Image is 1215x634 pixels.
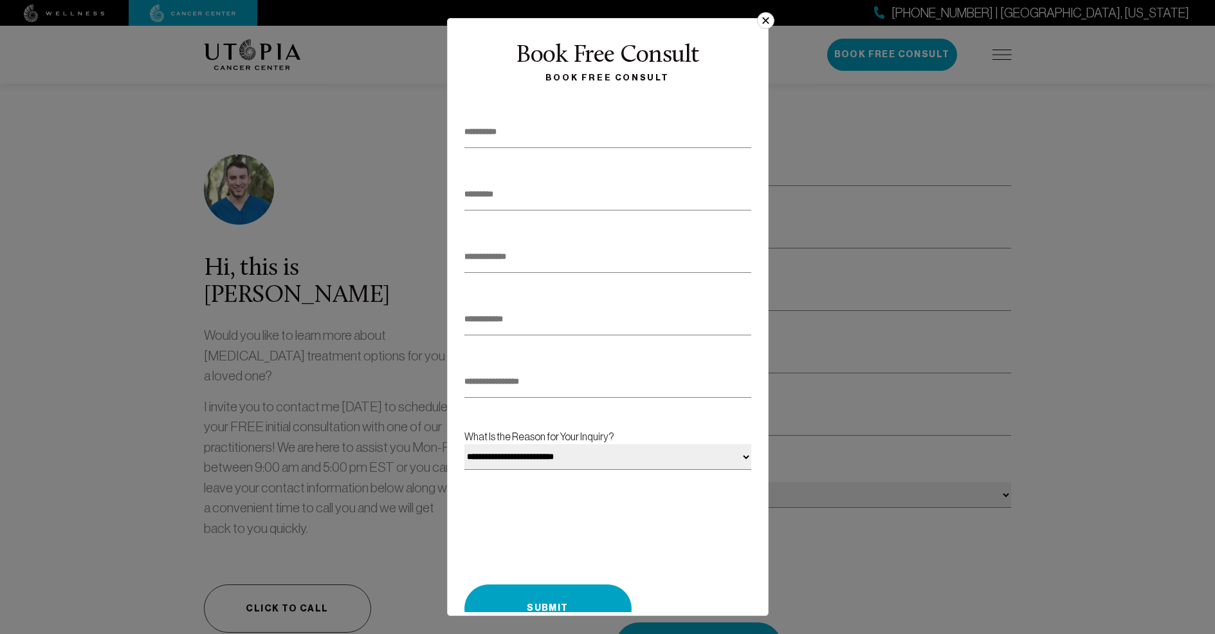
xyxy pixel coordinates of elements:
select: What Is the Reason for Your Inquiry? [464,444,751,470]
button: × [757,12,774,29]
label: What Is the Reason for Your Inquiry? [464,429,751,490]
button: Submit [464,584,632,633]
div: Book Free Consult [461,42,754,70]
div: Book Free Consult [461,70,754,86]
iframe: Widget containing checkbox for hCaptcha security challenge [464,501,659,550]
